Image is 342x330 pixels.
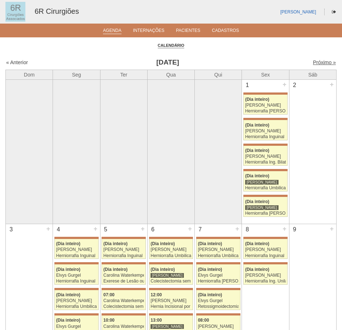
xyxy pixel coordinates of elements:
div: [PERSON_NAME] [198,247,239,252]
div: Herniorrafia Umbilical [198,253,239,258]
div: Key: Maria Braido [196,313,240,315]
div: Herniorrafia Ing. Unilateral VL [245,279,286,284]
div: Herniorrafia Umbilical [151,253,191,258]
div: Elvys Gurgel [56,324,97,329]
div: [PERSON_NAME] [245,273,286,278]
th: Qui [195,70,242,79]
div: Herniorrafia Inguinal Bilateral [56,253,97,258]
div: [PERSON_NAME] [103,247,144,252]
div: Key: Maria Braido [149,237,193,239]
div: Key: Maria Braido [243,169,288,171]
a: Agenda [103,28,121,34]
div: [PERSON_NAME] [245,129,286,133]
div: Key: Maria Braido [54,262,99,264]
a: (Dia inteiro) Elvys Gurgel Herniorrafia Inguinal Direita [54,264,99,284]
div: [PERSON_NAME] [245,103,286,108]
div: 1 [242,80,252,91]
a: 6R Cirurgiões [34,7,79,15]
a: (Dia inteiro) Elvys Gurgel Herniorrafia [PERSON_NAME] [196,264,240,284]
a: (Dia inteiro) [PERSON_NAME] Herniorrafia Inguinal Bilateral [102,239,146,259]
div: Elvys Gurgel [56,273,97,278]
div: [PERSON_NAME] [56,247,97,252]
div: + [281,80,288,89]
div: Key: Maria Braido [149,288,193,290]
div: 3 [6,224,16,235]
a: 07:00 Carolina Waterkemper Colecistectomia sem Colangiografia VL [102,290,146,310]
div: [PERSON_NAME] [151,273,184,278]
div: [PERSON_NAME] [198,324,239,329]
a: (Dia inteiro) [PERSON_NAME] Herniorrafia Inguinal Bilateral [54,239,99,259]
th: Ter [100,70,147,79]
span: 07:00 [103,292,115,297]
a: (Dia inteiro) [PERSON_NAME] Colecistectomia sem Colangiografia VL [149,264,193,284]
div: + [329,224,335,234]
div: Key: Maria Braido [243,262,288,264]
div: 9 [289,224,300,235]
th: Qua [147,70,194,79]
a: (Dia inteiro) [PERSON_NAME] Herniorrafia Umbilical [54,290,99,310]
a: (Dia inteiro) Elvys Gurgel Retossigmoidectomia Abdominal [196,290,240,310]
div: Hernia Incisional por Video [151,304,191,309]
span: (Dia inteiro) [56,318,81,323]
div: Herniorrafia Ing. Bilateral VL [245,160,286,165]
div: Exerese de Lesão ou Tumor de Pele [103,279,144,284]
th: Sex [242,70,289,79]
a: (Dia inteiro) [PERSON_NAME] Herniorrafia Ing. Bilateral VL [243,146,288,166]
div: + [187,224,193,234]
div: 5 [100,224,111,235]
div: [PERSON_NAME] [56,298,97,303]
div: [PERSON_NAME] [151,324,184,329]
div: Elvys Gurgel [198,273,239,278]
div: + [45,224,51,234]
div: Herniorrafia Inguinal Direita [56,279,97,284]
div: 7 [195,224,205,235]
div: Key: Maria Braido [196,288,240,290]
div: Key: Maria Braido [149,262,193,264]
div: [PERSON_NAME] [151,247,191,252]
div: [PERSON_NAME] [151,298,191,303]
div: 6 [148,224,158,235]
div: Key: Maria Braido [196,262,240,264]
div: Key: Maria Braido [243,118,288,120]
a: (Dia inteiro) [PERSON_NAME] Herniorrafia [PERSON_NAME] [243,197,288,217]
a: Pacientes [176,28,200,35]
h3: [DATE] [85,57,250,68]
span: (Dia inteiro) [56,267,81,272]
th: Dom [6,70,53,79]
a: (Dia inteiro) Carolina Waterkemper Exerese de Lesão ou Tumor de Pele [102,264,146,284]
div: Key: Maria Braido [149,313,193,315]
div: + [234,224,240,234]
div: Key: Maria Braido [243,92,288,95]
span: (Dia inteiro) [151,267,175,272]
span: (Dia inteiro) [245,241,269,246]
div: Colecistectomia sem Colangiografia VL [151,279,191,284]
a: Próximo » [313,59,336,65]
span: (Dia inteiro) [198,292,222,297]
div: Key: Maria Braido [102,313,146,315]
div: [PERSON_NAME] [245,180,279,185]
div: Herniorrafia [PERSON_NAME] [198,279,239,284]
div: Elvys Gurgel [198,298,239,303]
div: Retossigmoidectomia Abdominal [198,304,239,309]
div: 8 [242,224,252,235]
div: [PERSON_NAME] [245,247,286,252]
div: Key: Maria Braido [54,288,99,290]
a: Internações [133,28,165,35]
span: (Dia inteiro) [245,97,269,102]
span: (Dia inteiro) [245,148,269,153]
div: Herniorrafia Inguinal Bilateral [245,253,286,258]
div: Key: Maria Braido [243,237,288,239]
div: Carolina Waterkemper [103,273,144,278]
span: (Dia inteiro) [245,267,269,272]
span: (Dia inteiro) [56,241,81,246]
div: + [281,224,288,234]
span: 10:00 [103,318,115,323]
span: (Dia inteiro) [103,267,128,272]
span: (Dia inteiro) [151,241,175,246]
div: Herniorrafia Umbilical [56,304,97,309]
a: Calendário [158,43,184,48]
div: [PERSON_NAME] [245,154,286,159]
div: Key: Maria Braido [102,262,146,264]
div: Colecistectomia sem Colangiografia VL [103,304,144,309]
a: (Dia inteiro) [PERSON_NAME] Herniorrafia [PERSON_NAME] [243,95,288,115]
